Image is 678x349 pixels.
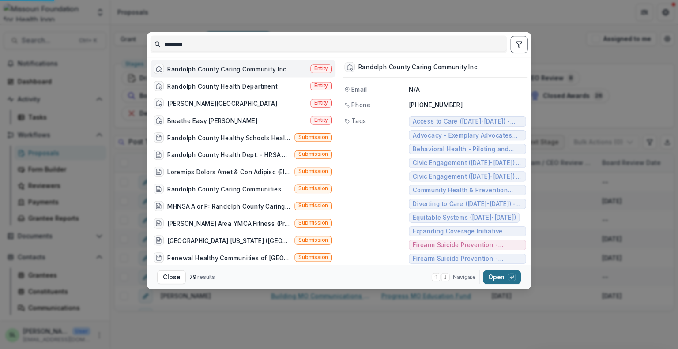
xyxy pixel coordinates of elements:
[167,99,277,108] div: [PERSON_NAME][GEOGRAPHIC_DATA]
[315,100,328,106] span: Entity
[413,146,522,153] span: Behavioral Health - Piloting and Spreading Innovation ([DATE]-[DATE])
[299,254,328,260] span: Submission
[413,228,522,235] span: Expanding Coverage Initiative ([DATE]-[DATE]) - Consumer Assistance
[299,186,328,192] span: Submission
[299,220,328,226] span: Submission
[167,133,291,142] div: Randolph County Healthy Schools Health Communities (Randolph County Caring Community Partnership ...
[299,203,328,209] span: Submission
[351,116,366,125] span: Tags
[511,36,528,53] button: toggle filters
[299,151,328,158] span: Submission
[409,85,526,94] p: N/A
[413,131,522,139] span: Advocacy - Exemplary Advocates ([DATE]-[DATE])
[167,82,278,90] div: Randolph County Health Department
[351,101,371,109] span: Phone
[189,274,196,281] span: 79
[197,274,215,281] span: results
[299,134,328,140] span: Submission
[413,118,522,125] span: Access to Care ([DATE]-[DATE]) - Reimagining Approaches ([DATE]-[DATE])
[413,214,516,221] span: Equitable Systems ([DATE]-[DATE])
[167,202,291,210] div: MHNSA A or P: Randolph County Caring Community Partnership Youth/Community Assessment Project (Ra...
[167,236,291,245] div: [GEOGRAPHIC_DATA] [US_STATE] ([GEOGRAPHIC_DATA] [US_STATE]: Randolph County Health Dept. will sub...
[351,85,367,94] span: Email
[409,101,526,109] p: [PHONE_NUMBER]
[167,64,286,73] div: Randolph County Caring Community Inc
[315,66,328,72] span: Entity
[299,169,328,175] span: Submission
[299,237,328,243] span: Submission
[157,270,186,284] button: Close
[413,255,522,262] span: Firearm Suicide Prevention - Planning Grants ([DATE]-[DATE])
[167,219,291,228] div: [PERSON_NAME] Area YMCA Fitness (Provides health education & physical fitness programs.)
[413,173,522,180] span: Civic Engagement ([DATE]-[DATE]) - Strengthening Local Engagement ([DATE]-[DATE]) - Health Specif...
[167,167,291,176] div: Loremips Dolors Amet & Con Adipisc (Elits doei tem Incididu Utlabo Etdolo Magnaaliqu enimadm ven ...
[453,274,476,281] span: Navigate
[483,270,521,284] button: Open
[358,64,478,71] div: Randolph County Caring Community Inc
[167,116,257,124] div: Breathe Easy [PERSON_NAME]
[413,200,522,207] span: Diverting to Care ([DATE]-[DATE]) - Community-based - Strategic Partnerships and Collaborative Pl...
[413,241,522,248] span: Firearm Suicide Prevention - Implementation Grants
[167,150,291,159] div: Randolph County Health Dept. - HRSA Small Health Care Provider Quality Improvement (Randolph Coun...
[315,83,328,89] span: Entity
[167,253,291,262] div: Renewal Healthy Communities of [GEOGRAPHIC_DATA] (Randolph County Caring Community will continue ...
[167,184,291,193] div: Randolph County Caring Communities Capacity Building Project ([GEOGRAPHIC_DATA] Caring Communitie...
[315,117,328,123] span: Entity
[413,159,522,166] span: Civic Engagement ([DATE]-[DATE]) - Strengthening Local Engagement ([DATE]-[DATE]) - Census ([DATE...
[413,187,522,194] span: Community Health & Prevention (2012) - CHP Mini-Grants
